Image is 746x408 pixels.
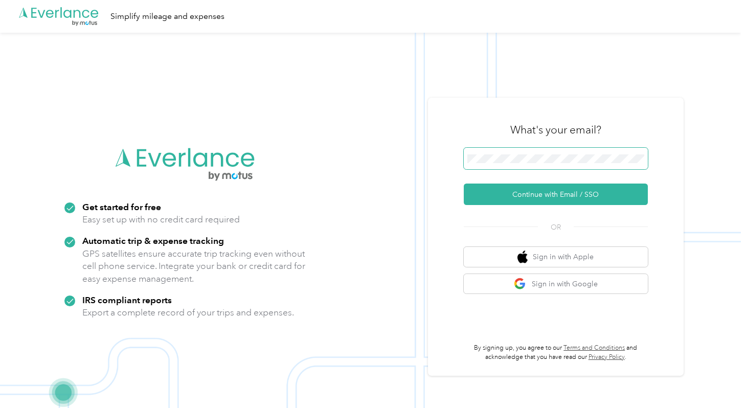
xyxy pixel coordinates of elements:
p: Export a complete record of your trips and expenses. [82,306,294,319]
button: Continue with Email / SSO [464,184,648,205]
img: google logo [514,278,527,290]
strong: Automatic trip & expense tracking [82,235,224,246]
a: Terms and Conditions [563,344,625,352]
p: Easy set up with no credit card required [82,213,240,226]
button: apple logoSign in with Apple [464,247,648,267]
strong: Get started for free [82,201,161,212]
div: Simplify mileage and expenses [110,10,224,23]
img: apple logo [517,251,528,263]
p: By signing up, you agree to our and acknowledge that you have read our . [464,344,648,361]
h3: What's your email? [510,123,601,137]
strong: IRS compliant reports [82,294,172,305]
p: GPS satellites ensure accurate trip tracking even without cell phone service. Integrate your bank... [82,247,306,285]
button: google logoSign in with Google [464,274,648,294]
iframe: Everlance-gr Chat Button Frame [689,351,746,408]
a: Privacy Policy [589,353,625,361]
span: OR [538,222,574,233]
